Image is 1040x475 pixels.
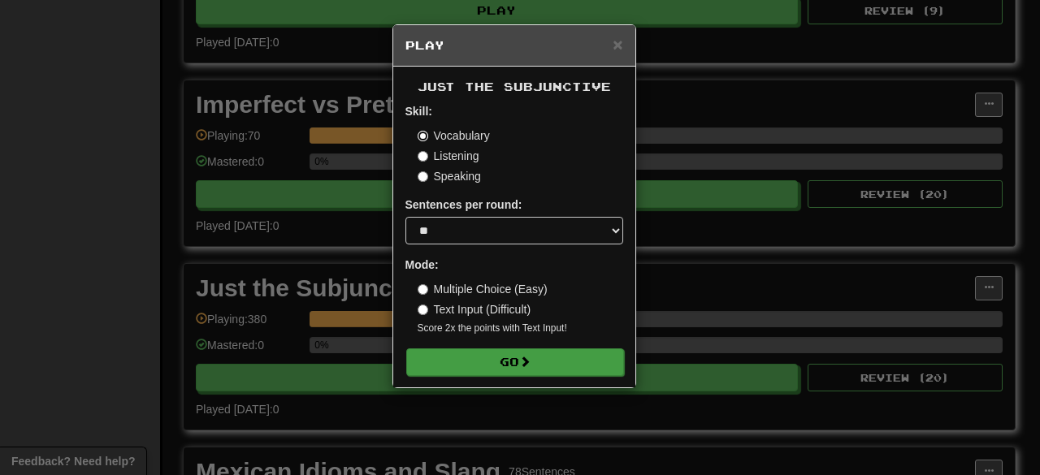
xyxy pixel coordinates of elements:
[418,171,428,182] input: Speaking
[418,80,611,93] span: Just the Subjunctive
[405,105,432,118] strong: Skill:
[418,151,428,162] input: Listening
[418,284,428,295] input: Multiple Choice (Easy)
[418,127,490,144] label: Vocabulary
[418,168,481,184] label: Speaking
[418,148,479,164] label: Listening
[613,36,622,53] button: Close
[418,304,428,315] input: Text Input (Difficult)
[418,301,531,317] label: Text Input (Difficult)
[418,322,623,335] small: Score 2x the points with Text Input !
[405,37,623,54] h5: Play
[405,196,522,213] label: Sentences per round:
[418,281,548,297] label: Multiple Choice (Easy)
[406,348,624,376] button: Go
[405,258,439,271] strong: Mode:
[418,131,428,141] input: Vocabulary
[613,35,622,54] span: ×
